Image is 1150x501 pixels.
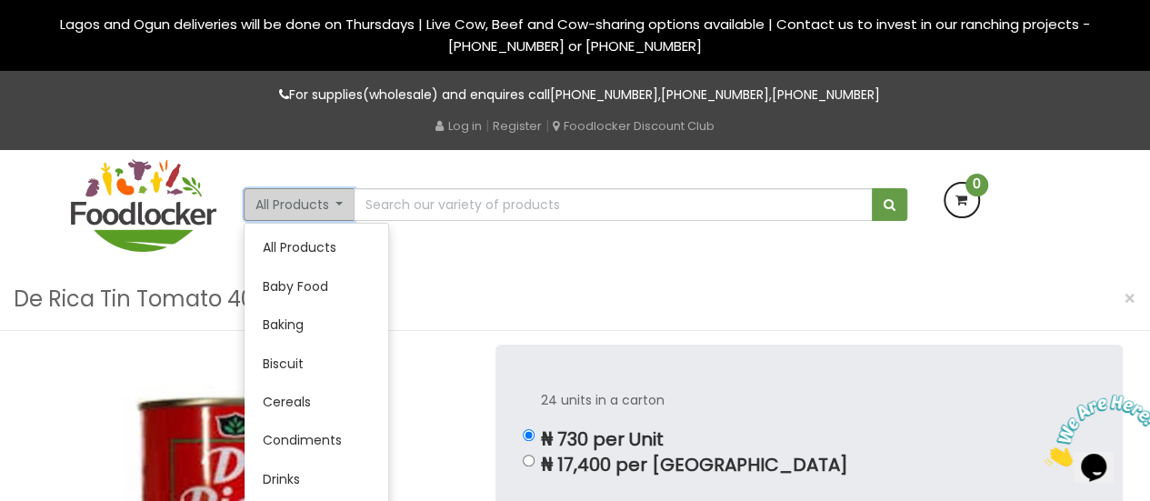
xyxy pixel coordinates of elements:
button: All Products [244,188,355,221]
a: Baking [245,306,388,344]
img: FoodLocker [71,159,216,252]
a: Condiments [245,421,388,459]
a: Baby Food [245,267,388,306]
iframe: chat widget [1037,387,1150,474]
h3: De Rica Tin Tomato 400g [14,282,283,316]
a: [PHONE_NUMBER] [772,85,880,104]
span: Lagos and Ogun deliveries will be done on Thursdays | Live Cow, Beef and Cow-sharing options avai... [60,15,1090,55]
span: × [1124,286,1136,312]
p: ₦ 730 per Unit [541,429,1077,450]
p: 24 units in a carton [541,390,1077,411]
a: All Products [245,228,388,266]
a: [PHONE_NUMBER] [661,85,769,104]
input: ₦ 730 per Unit [523,429,535,441]
input: ₦ 17,400 per [GEOGRAPHIC_DATA] [523,455,535,466]
p: For supplies(wholesale) and enquires call , , [71,85,1080,105]
a: Cereals [245,383,388,421]
a: Drinks [245,460,388,498]
a: Biscuit [245,345,388,383]
a: [PHONE_NUMBER] [550,85,658,104]
a: Foodlocker Discount Club [553,117,715,135]
span: | [485,116,489,135]
img: Chat attention grabber [7,7,120,79]
p: ₦ 17,400 per [GEOGRAPHIC_DATA] [541,455,1077,476]
input: Search our variety of products [354,188,872,221]
button: Close [1115,280,1145,317]
a: Log in [435,117,482,135]
a: Register [493,117,542,135]
span: 0 [965,174,988,196]
span: | [545,116,549,135]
